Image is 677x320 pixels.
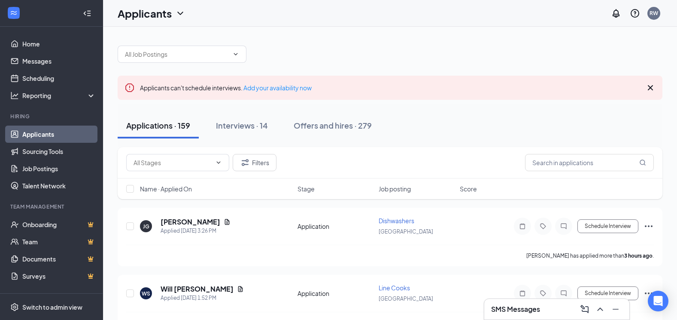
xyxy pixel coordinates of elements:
[559,290,569,297] svg: ChatInactive
[140,185,192,193] span: Name · Applied On
[379,295,433,302] span: [GEOGRAPHIC_DATA]
[83,9,91,18] svg: Collapse
[525,154,654,171] input: Search in applications
[644,221,654,231] svg: Ellipses
[298,185,315,193] span: Stage
[644,288,654,298] svg: Ellipses
[645,83,656,93] svg: Cross
[379,185,411,193] span: Job posting
[22,52,96,70] a: Messages
[526,252,654,259] p: [PERSON_NAME] has applied more than .
[580,304,590,314] svg: ComposeMessage
[243,84,312,92] a: Add your availability now
[9,9,18,17] svg: WorkstreamLogo
[593,302,607,316] button: ChevronUp
[460,185,477,193] span: Score
[22,160,96,177] a: Job Postings
[140,84,312,92] span: Applicants can't schedule interviews.
[22,177,96,194] a: Talent Network
[650,9,658,17] div: RW
[294,120,372,131] div: Offers and hires · 279
[379,217,414,225] span: Dishwashers
[161,217,220,227] h5: [PERSON_NAME]
[232,51,239,58] svg: ChevronDown
[610,304,621,314] svg: Minimize
[237,286,244,292] svg: Document
[22,35,96,52] a: Home
[538,223,548,230] svg: Tag
[22,250,96,268] a: DocumentsCrown
[175,8,185,18] svg: ChevronDown
[142,290,150,297] div: WS
[630,8,640,18] svg: QuestionInfo
[124,83,135,93] svg: Error
[611,8,621,18] svg: Notifications
[161,227,231,235] div: Applied [DATE] 3:26 PM
[578,302,592,316] button: ComposeMessage
[379,284,410,292] span: Line Cooks
[298,222,373,231] div: Application
[22,216,96,233] a: OnboardingCrown
[22,70,96,87] a: Scheduling
[517,223,528,230] svg: Note
[216,120,268,131] div: Interviews · 14
[233,154,276,171] button: Filter Filters
[126,120,190,131] div: Applications · 159
[224,218,231,225] svg: Document
[379,228,433,235] span: [GEOGRAPHIC_DATA]
[639,159,646,166] svg: MagnifyingGlass
[298,289,373,298] div: Application
[22,303,82,311] div: Switch to admin view
[22,91,96,100] div: Reporting
[118,6,172,21] h1: Applicants
[22,233,96,250] a: TeamCrown
[22,126,96,143] a: Applicants
[215,159,222,166] svg: ChevronDown
[22,268,96,285] a: SurveysCrown
[134,158,212,167] input: All Stages
[491,305,540,314] h3: SMS Messages
[10,91,19,100] svg: Analysis
[10,303,19,311] svg: Settings
[161,294,244,302] div: Applied [DATE] 1:52 PM
[577,219,638,233] button: Schedule Interview
[240,157,250,168] svg: Filter
[517,290,528,297] svg: Note
[143,223,149,230] div: JG
[624,252,653,259] b: 3 hours ago
[10,113,94,120] div: Hiring
[577,286,638,300] button: Schedule Interview
[559,223,569,230] svg: ChatInactive
[595,304,605,314] svg: ChevronUp
[609,302,622,316] button: Minimize
[125,49,229,59] input: All Job Postings
[648,291,668,311] div: Open Intercom Messenger
[22,143,96,160] a: Sourcing Tools
[538,290,548,297] svg: Tag
[161,284,234,294] h5: Will [PERSON_NAME]
[10,203,94,210] div: Team Management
